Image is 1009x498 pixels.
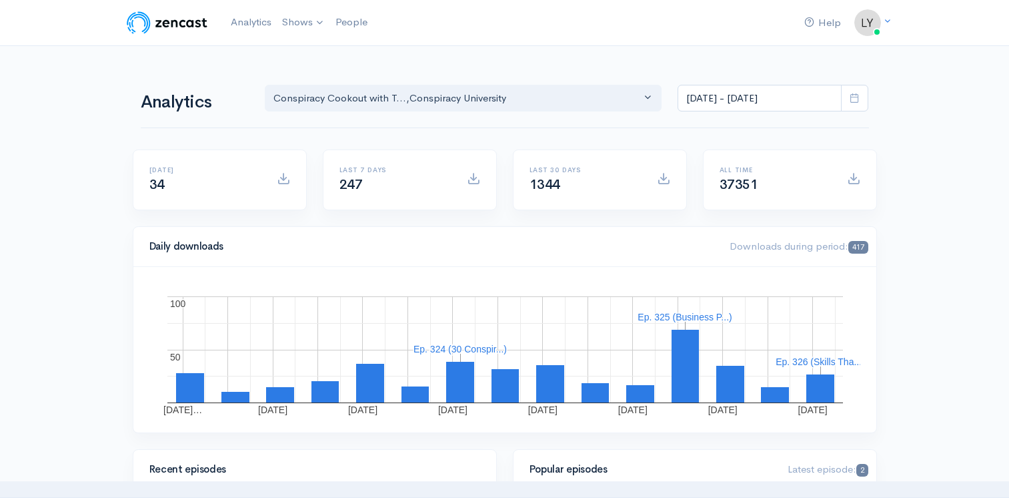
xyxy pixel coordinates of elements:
div: Conspiracy Cookout with T... , Conspiracy University [273,91,642,106]
h6: [DATE] [149,166,261,174]
text: Ep. 325 (Business P...) [638,312,732,322]
input: analytics date range selector [678,85,842,112]
h1: Analytics [141,93,249,112]
text: [DATE] [347,405,377,415]
text: Ep. 324 (30 Conspir...) [413,344,506,354]
span: Latest episode: [788,463,868,475]
span: 2 [856,464,868,477]
a: People [330,8,373,37]
h6: Last 30 days [530,166,641,174]
span: 417 [848,241,868,254]
img: ZenCast Logo [125,9,209,36]
text: [DATE] [528,405,557,415]
span: 1344 [530,176,560,193]
span: 247 [339,176,363,193]
h4: Recent episodes [149,464,472,475]
text: [DATE] [798,405,827,415]
span: 34 [149,176,165,193]
h6: All time [720,166,831,174]
text: 50 [170,352,181,362]
text: 100 [170,298,186,309]
text: [DATE]… [163,405,202,415]
text: Ep. 326 (Skills Tha...) [776,356,865,367]
text: [DATE] [437,405,467,415]
h6: Last 7 days [339,166,451,174]
iframe: gist-messenger-bubble-iframe [964,453,996,485]
h4: Popular episodes [530,464,772,475]
button: Conspiracy Cookout with T..., Conspiracy University [265,85,662,112]
h4: Daily downloads [149,241,714,252]
img: ... [854,9,881,36]
a: Help [799,9,846,37]
span: Downloads during period: [730,240,868,252]
text: [DATE] [258,405,287,415]
text: [DATE] [618,405,647,415]
svg: A chart. [149,283,860,417]
a: Shows [277,8,330,37]
text: [DATE] [708,405,737,415]
span: 37351 [720,176,758,193]
a: Analytics [225,8,277,37]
